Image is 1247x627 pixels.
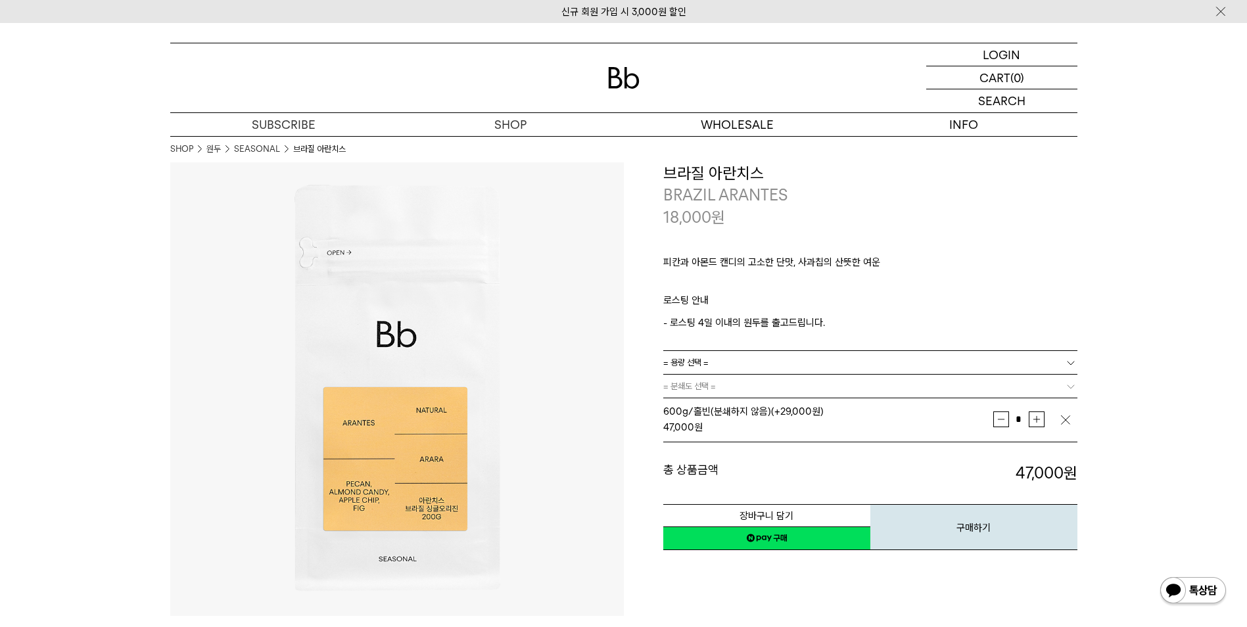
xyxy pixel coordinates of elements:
h3: 브라질 아란치스 [663,162,1077,185]
img: 삭제 [1059,413,1072,427]
a: SUBSCRIBE [170,113,397,136]
button: 감소 [993,411,1009,427]
strong: 47,000 [1016,463,1077,482]
p: 로스팅 안내 [663,292,1077,315]
button: 증가 [1029,411,1045,427]
p: BRAZIL ARANTES [663,184,1077,206]
p: CART [979,66,1010,89]
a: 새창 [663,526,870,550]
p: 피칸과 아몬드 캔디의 고소한 단맛, 사과칩의 산뜻한 여운 [663,254,1077,277]
span: 원 [711,208,725,227]
a: SHOP [170,143,193,156]
p: 18,000 [663,206,725,229]
a: 신규 회원 가입 시 3,000원 할인 [561,6,686,18]
a: SEASONAL [234,143,280,156]
a: CART (0) [926,66,1077,89]
button: 구매하기 [870,504,1077,550]
a: LOGIN [926,43,1077,66]
a: 원두 [206,143,221,156]
img: 브라질 아란치스 [170,162,624,616]
img: 로고 [608,67,640,89]
span: = 분쇄도 선택 = [663,375,716,398]
span: = 용량 선택 = [663,351,709,374]
p: LOGIN [983,43,1020,66]
button: 장바구니 담기 [663,504,870,527]
p: (0) [1010,66,1024,89]
b: 원 [1064,463,1077,482]
div: 원 [663,419,993,435]
p: INFO [851,113,1077,136]
p: ㅤ [663,277,1077,292]
li: 브라질 아란치스 [293,143,346,156]
p: SEARCH [978,89,1025,112]
a: SHOP [397,113,624,136]
dt: 총 상품금액 [663,462,870,484]
p: - 로스팅 4일 이내의 원두를 출고드립니다. [663,315,1077,331]
span: 600g/홀빈(분쇄하지 않음) (+29,000원) [663,406,824,417]
img: 카카오톡 채널 1:1 채팅 버튼 [1159,576,1227,607]
p: WHOLESALE [624,113,851,136]
strong: 47,000 [663,421,694,433]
